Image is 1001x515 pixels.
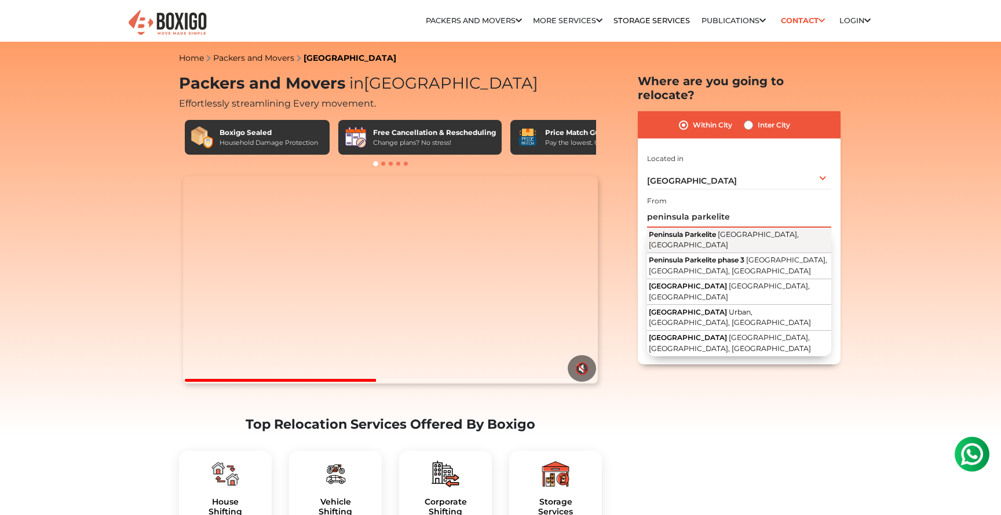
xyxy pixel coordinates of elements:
[647,331,831,356] button: [GEOGRAPHIC_DATA] [GEOGRAPHIC_DATA], [GEOGRAPHIC_DATA], [GEOGRAPHIC_DATA]
[647,207,831,228] input: Select Building or Nearest Landmark
[220,127,318,138] div: Boxigo Sealed
[693,118,732,132] label: Within City
[373,138,496,148] div: Change plans? No stress!
[127,9,208,37] img: Boxigo
[179,417,602,432] h2: Top Relocation Services Offered By Boxigo
[647,154,684,164] label: Located in
[647,196,667,206] label: From
[12,12,35,35] img: whatsapp-icon.svg
[304,53,396,63] a: [GEOGRAPHIC_DATA]
[345,74,538,93] span: [GEOGRAPHIC_DATA]
[211,460,239,488] img: boxigo_packers_and_movers_plan
[516,126,539,149] img: Price Match Guarantee
[220,138,318,148] div: Household Damage Protection
[373,127,496,138] div: Free Cancellation & Rescheduling
[649,308,811,327] span: Urban, [GEOGRAPHIC_DATA], [GEOGRAPHIC_DATA]
[649,333,811,353] span: [GEOGRAPHIC_DATA], [GEOGRAPHIC_DATA], [GEOGRAPHIC_DATA]
[213,53,294,63] a: Packers and Movers
[702,16,766,25] a: Publications
[183,176,597,383] video: Your browser does not support the video tag.
[647,228,831,254] button: Peninsula Parkelite [GEOGRAPHIC_DATA], [GEOGRAPHIC_DATA]
[649,282,810,301] span: [GEOGRAPHIC_DATA], [GEOGRAPHIC_DATA]
[647,176,737,186] span: [GEOGRAPHIC_DATA]
[179,53,204,63] a: Home
[649,230,716,239] span: Peninsula Parkelite
[179,98,376,109] span: Effortlessly streamlining Every movement.
[758,118,790,132] label: Inter City
[179,74,602,93] h1: Packers and Movers
[649,333,727,342] span: [GEOGRAPHIC_DATA]
[349,74,364,93] span: in
[647,253,831,279] button: Peninsula Parkelite phase 3 [GEOGRAPHIC_DATA], [GEOGRAPHIC_DATA], [GEOGRAPHIC_DATA]
[432,460,459,488] img: boxigo_packers_and_movers_plan
[533,16,602,25] a: More services
[322,460,349,488] img: boxigo_packers_and_movers_plan
[613,16,690,25] a: Storage Services
[545,127,633,138] div: Price Match Guarantee
[649,230,799,250] span: [GEOGRAPHIC_DATA], [GEOGRAPHIC_DATA]
[839,16,871,25] a: Login
[638,74,841,102] h2: Where are you going to relocate?
[191,126,214,149] img: Boxigo Sealed
[568,355,596,382] button: 🔇
[777,12,828,30] a: Contact
[649,282,727,290] span: [GEOGRAPHIC_DATA]
[647,279,831,305] button: [GEOGRAPHIC_DATA] [GEOGRAPHIC_DATA], [GEOGRAPHIC_DATA]
[647,305,831,331] button: [GEOGRAPHIC_DATA] Urban, [GEOGRAPHIC_DATA], [GEOGRAPHIC_DATA]
[344,126,367,149] img: Free Cancellation & Rescheduling
[542,460,569,488] img: boxigo_packers_and_movers_plan
[426,16,522,25] a: Packers and Movers
[545,138,633,148] div: Pay the lowest. Guaranteed!
[649,255,744,264] span: Peninsula Parkelite phase 3
[649,308,727,316] span: [GEOGRAPHIC_DATA]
